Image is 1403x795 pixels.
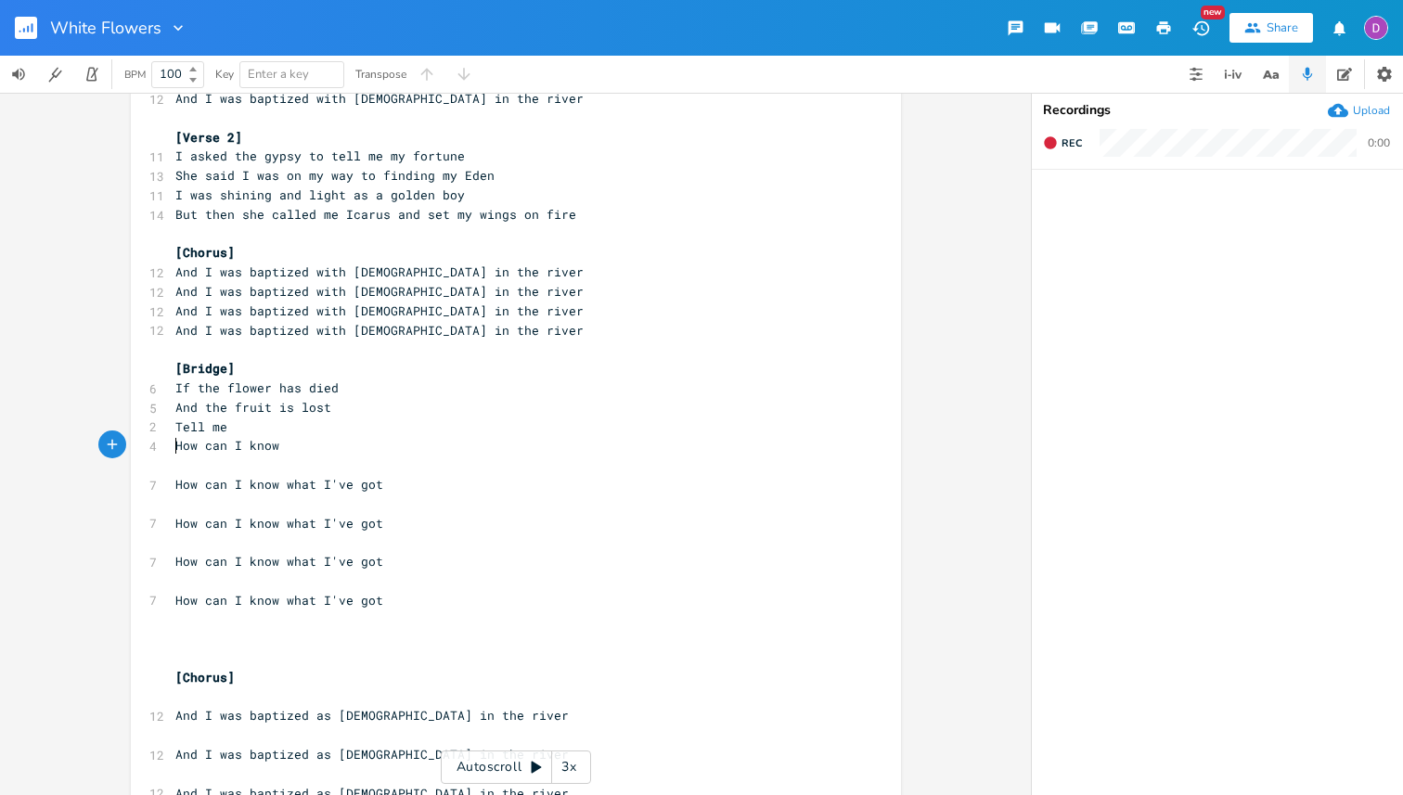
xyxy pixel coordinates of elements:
[1043,104,1392,117] div: Recordings
[1036,128,1089,158] button: Rec
[248,66,309,83] span: Enter a key
[215,69,234,80] div: Key
[175,147,465,164] span: I asked the gypsy to tell me my fortune
[441,750,591,784] div: Autoscroll
[124,70,146,80] div: BPM
[175,707,569,724] span: And I was baptized as [DEMOGRAPHIC_DATA] in the river
[1368,137,1390,148] div: 0:00
[1182,11,1219,45] button: New
[1201,6,1225,19] div: New
[175,302,584,319] span: And I was baptized with [DEMOGRAPHIC_DATA] in the river
[1229,13,1313,43] button: Share
[175,515,383,532] span: How can I know what I've got
[1328,100,1390,121] button: Upload
[175,167,495,184] span: She said I was on my way to finding my Eden
[175,322,584,339] span: And I was baptized with [DEMOGRAPHIC_DATA] in the river
[175,360,235,377] span: [Bridge]
[175,553,383,570] span: How can I know what I've got
[175,592,383,609] span: How can I know what I've got
[175,379,339,396] span: If the flower has died
[175,186,465,203] span: I was shining and light as a golden boy
[1353,103,1390,118] div: Upload
[175,129,242,146] span: [Verse 2]
[552,750,586,784] div: 3x
[175,437,279,454] span: How can I know
[175,283,584,300] span: And I was baptized with [DEMOGRAPHIC_DATA] in the river
[175,746,569,763] span: And I was baptized as [DEMOGRAPHIC_DATA] in the river
[1062,136,1082,150] span: Rec
[355,69,406,80] div: Transpose
[175,476,383,493] span: How can I know what I've got
[1267,19,1298,36] div: Share
[175,418,227,435] span: Tell me
[175,244,235,261] span: [Chorus]
[50,19,161,36] span: White Flowers
[175,669,235,686] span: [Chorus]
[175,263,584,280] span: And I was baptized with [DEMOGRAPHIC_DATA] in the river
[175,399,331,416] span: And the fruit is lost
[175,90,584,107] span: And I was baptized with [DEMOGRAPHIC_DATA] in the river
[1364,16,1388,40] img: Dylan
[175,206,576,223] span: But then she called me Icarus and set my wings on fire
